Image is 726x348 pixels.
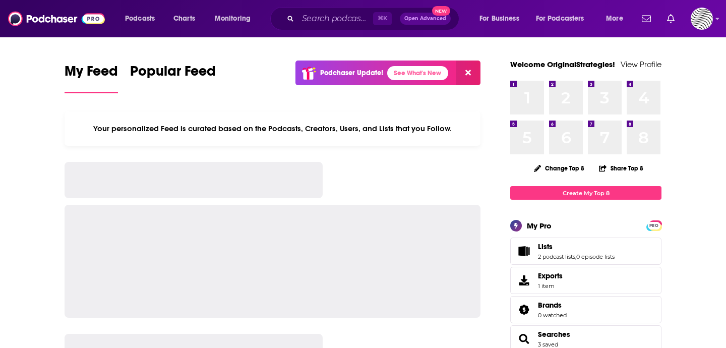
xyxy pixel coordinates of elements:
[538,312,567,319] a: 0 watched
[599,11,636,27] button: open menu
[479,12,519,26] span: For Business
[514,303,534,317] a: Brands
[215,12,251,26] span: Monitoring
[538,242,553,251] span: Lists
[510,238,661,265] span: Lists
[65,63,118,86] span: My Feed
[514,273,534,287] span: Exports
[538,242,615,251] a: Lists
[510,267,661,294] a: Exports
[510,296,661,323] span: Brands
[298,11,373,27] input: Search podcasts, credits, & more...
[400,13,451,25] button: Open AdvancedNew
[538,271,563,280] span: Exports
[538,301,567,310] a: Brands
[387,66,448,80] a: See What's New
[8,9,105,28] img: Podchaser - Follow, Share and Rate Podcasts
[538,330,570,339] a: Searches
[528,162,590,175] button: Change Top 8
[130,63,216,86] span: Popular Feed
[510,186,661,200] a: Create My Top 8
[663,10,679,27] a: Show notifications dropdown
[432,6,450,16] span: New
[538,253,575,260] a: 2 podcast lists
[167,11,201,27] a: Charts
[472,11,532,27] button: open menu
[280,7,469,30] div: Search podcasts, credits, & more...
[621,60,661,69] a: View Profile
[575,253,576,260] span: ,
[514,244,534,258] a: Lists
[538,341,558,348] a: 3 saved
[691,8,713,30] img: User Profile
[527,221,552,230] div: My Pro
[598,158,644,178] button: Share Top 8
[648,222,660,229] span: PRO
[118,11,168,27] button: open menu
[538,301,562,310] span: Brands
[65,63,118,93] a: My Feed
[691,8,713,30] span: Logged in as OriginalStrategies
[638,10,655,27] a: Show notifications dropdown
[510,60,615,69] a: Welcome OriginalStrategies!
[606,12,623,26] span: More
[125,12,155,26] span: Podcasts
[65,111,480,146] div: Your personalized Feed is curated based on the Podcasts, Creators, Users, and Lists that you Follow.
[576,253,615,260] a: 0 episode lists
[173,12,195,26] span: Charts
[373,12,392,25] span: ⌘ K
[514,332,534,346] a: Searches
[529,11,599,27] button: open menu
[208,11,264,27] button: open menu
[130,63,216,93] a: Popular Feed
[648,221,660,229] a: PRO
[691,8,713,30] button: Show profile menu
[536,12,584,26] span: For Podcasters
[538,282,563,289] span: 1 item
[404,16,446,21] span: Open Advanced
[320,69,383,77] p: Podchaser Update!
